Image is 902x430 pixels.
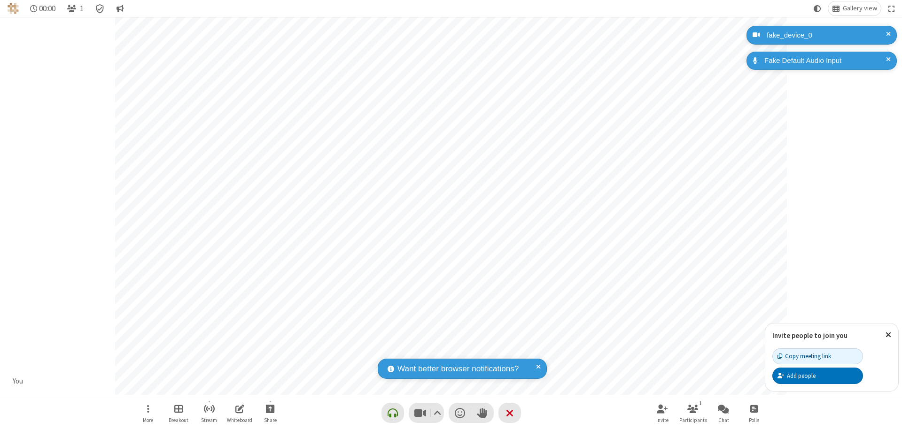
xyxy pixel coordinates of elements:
[201,417,217,423] span: Stream
[409,403,444,423] button: Stop video (⌘+Shift+V)
[164,399,193,426] button: Manage Breakout Rooms
[8,3,19,14] img: QA Selenium DO NOT DELETE OR CHANGE
[397,363,519,375] span: Want better browser notifications?
[879,323,898,346] button: Close popover
[656,417,669,423] span: Invite
[843,5,877,12] span: Gallery view
[772,368,863,384] button: Add people
[225,399,254,426] button: Open shared whiteboard
[772,348,863,364] button: Copy meeting link
[718,417,729,423] span: Chat
[810,1,825,15] button: Using system theme
[63,1,87,15] button: Open participant list
[761,55,890,66] div: Fake Default Audio Input
[778,352,831,361] div: Copy meeting link
[195,399,223,426] button: Start streaming
[740,399,768,426] button: Open poll
[885,1,899,15] button: Fullscreen
[828,1,881,15] button: Change layout
[498,403,521,423] button: End or leave meeting
[709,399,738,426] button: Open chat
[134,399,162,426] button: Open menu
[763,30,890,41] div: fake_device_0
[449,403,471,423] button: Send a reaction
[772,331,848,340] label: Invite people to join you
[227,417,252,423] span: Whiteboard
[648,399,676,426] button: Invite participants (⌘+Shift+I)
[381,403,404,423] button: Connect your audio
[91,1,109,15] div: Meeting details Encryption enabled
[749,417,759,423] span: Polls
[697,399,705,407] div: 1
[471,403,494,423] button: Raise hand
[679,417,707,423] span: Participants
[112,1,127,15] button: Conversation
[9,376,27,387] div: You
[431,403,443,423] button: Video setting
[256,399,284,426] button: Start sharing
[80,4,84,13] span: 1
[39,4,55,13] span: 00:00
[143,417,153,423] span: More
[26,1,60,15] div: Timer
[169,417,188,423] span: Breakout
[679,399,707,426] button: Open participant list
[264,417,277,423] span: Share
